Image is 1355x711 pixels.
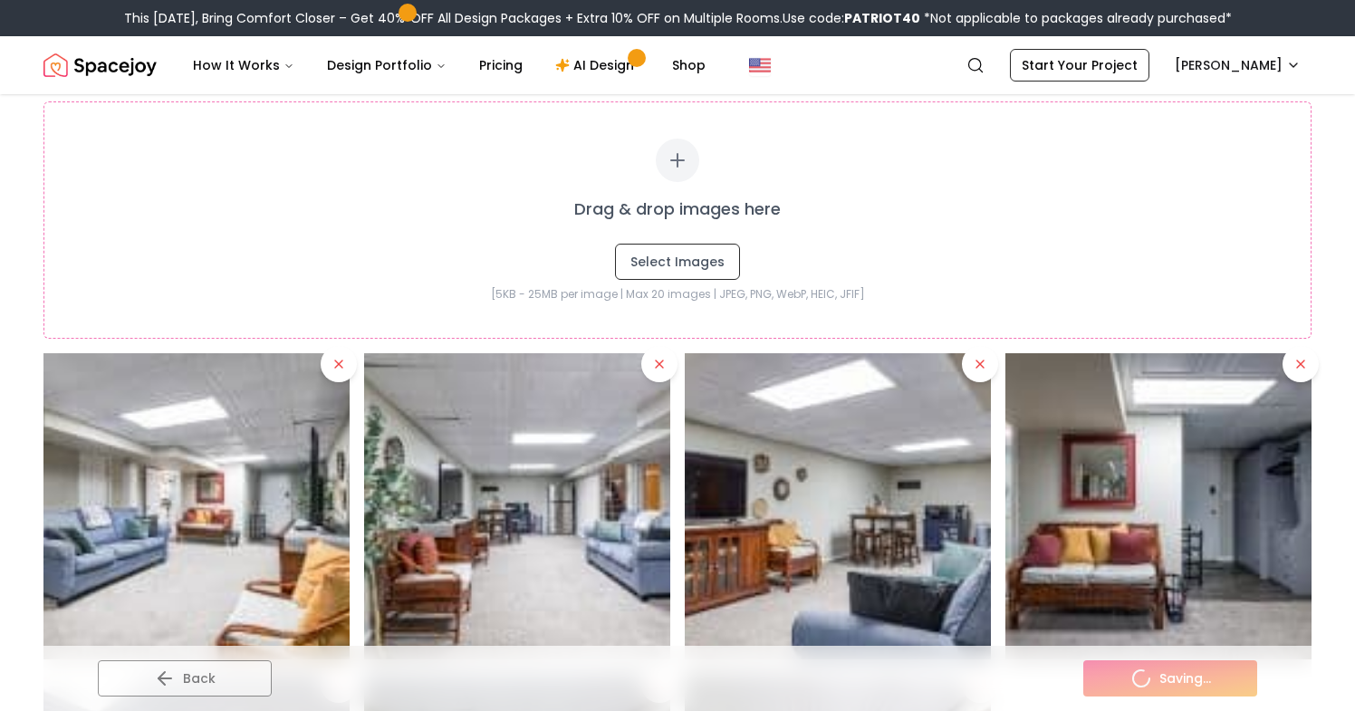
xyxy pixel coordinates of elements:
button: How It Works [178,47,309,83]
b: PATRIOT40 [844,9,920,27]
a: AI Design [541,47,654,83]
button: Design Portfolio [312,47,461,83]
a: Spacejoy [43,47,157,83]
button: [PERSON_NAME] [1164,49,1312,82]
div: This [DATE], Bring Comfort Closer – Get 40% OFF All Design Packages + Extra 10% OFF on Multiple R... [124,9,1232,27]
a: Shop [658,47,720,83]
img: Uploaded [43,353,350,659]
span: Use code: [783,9,920,27]
p: [5KB - 25MB per image | Max 20 images | JPEG, PNG, WebP, HEIC, JFIF] [81,287,1274,302]
nav: Global [43,36,1312,94]
a: Start Your Project [1010,49,1149,82]
img: Uploaded [364,353,670,659]
nav: Main [178,47,720,83]
img: Spacejoy Logo [43,47,157,83]
button: Select Images [615,244,740,280]
span: *Not applicable to packages already purchased* [920,9,1232,27]
img: United States [749,54,771,76]
p: Drag & drop images here [574,197,781,222]
a: Pricing [465,47,537,83]
img: Uploaded [685,353,991,659]
img: Uploaded [1005,353,1312,659]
